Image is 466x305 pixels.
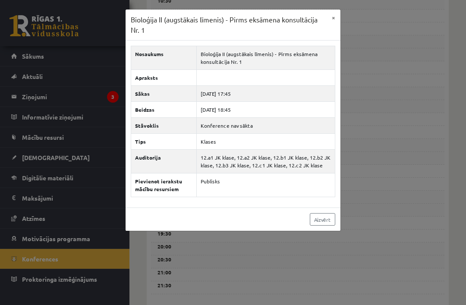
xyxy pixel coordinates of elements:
[196,150,335,173] td: 12.a1 JK klase, 12.a2 JK klase, 12.b1 JK klase, 12.b2 JK klase, 12.b3 JK klase, 12.c1 JK klase, 1...
[131,70,197,86] th: Apraksts
[196,102,335,118] td: [DATE] 18:45
[131,150,197,173] th: Auditorija
[131,173,197,197] th: Pievienot ierakstu mācību resursiem
[310,213,335,226] a: Aizvērt
[196,86,335,102] td: [DATE] 17:45
[131,102,197,118] th: Beidzas
[196,134,335,150] td: Klases
[131,118,197,134] th: Stāvoklis
[196,118,335,134] td: Konference nav sākta
[327,9,340,26] button: ×
[131,46,197,70] th: Nosaukums
[196,46,335,70] td: Bioloģija II (augstākais līmenis) - Pirms eksāmena konsultācija Nr. 1
[131,15,327,35] h3: Bioloģija II (augstākais līmenis) - Pirms eksāmena konsultācija Nr. 1
[131,86,197,102] th: Sākas
[131,134,197,150] th: Tips
[196,173,335,197] td: Publisks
